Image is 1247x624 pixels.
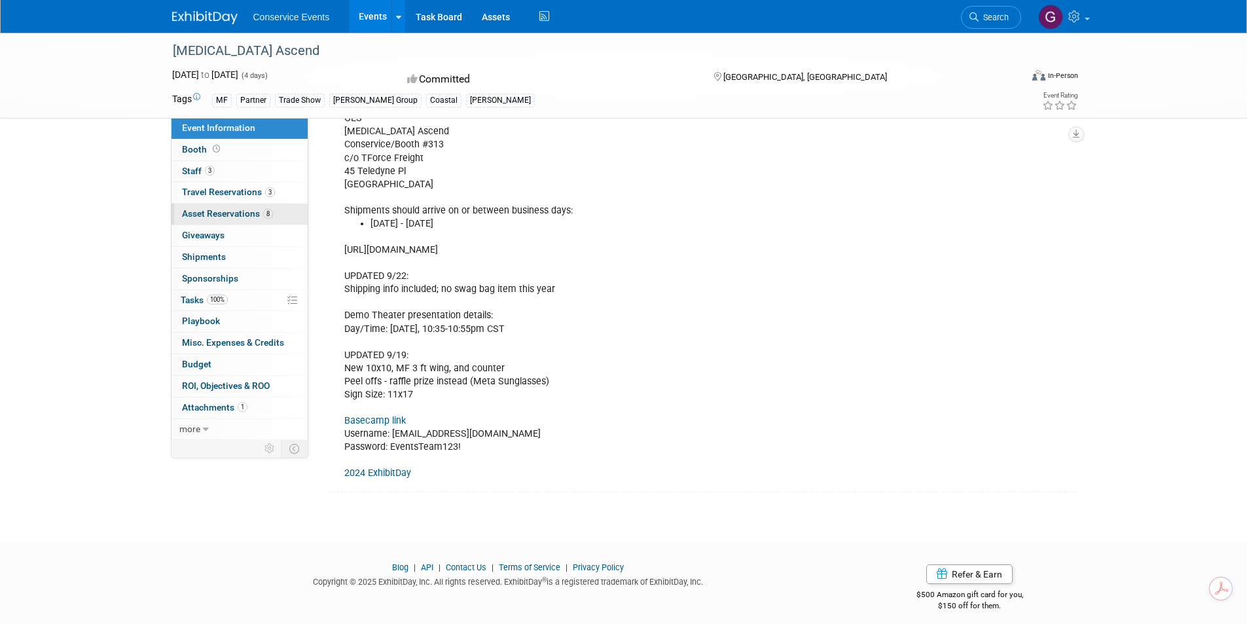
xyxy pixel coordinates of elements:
[182,144,223,155] span: Booth
[172,69,238,80] span: [DATE] [DATE]
[182,402,247,413] span: Attachments
[172,11,238,24] img: ExhibitDay
[182,122,255,133] span: Event Information
[263,209,273,219] span: 8
[426,94,461,107] div: Coastal
[182,208,273,219] span: Asset Reservations
[446,562,486,572] a: Contact Us
[573,562,624,572] a: Privacy Policy
[1047,71,1078,81] div: In-Person
[344,415,406,426] a: Basecamp link
[344,468,411,479] a: 2024 ExhibitDay
[168,39,1002,63] div: [MEDICAL_DATA] Ascend
[210,144,223,154] span: Booth not reserved yet
[944,68,1079,88] div: Event Format
[212,94,232,107] div: MF
[172,333,308,354] a: Misc. Expenses & Credits
[410,562,419,572] span: |
[172,573,845,588] div: Copyright © 2025 ExhibitDay, Inc. All rights reserved. ExhibitDay is a registered trademark of Ex...
[542,576,547,583] sup: ®
[205,166,215,175] span: 3
[236,94,270,107] div: Partner
[172,204,308,225] a: Asset Reservations8
[199,69,211,80] span: to
[172,161,308,182] a: Staff3
[370,217,922,230] li: [DATE] - [DATE]
[182,359,211,369] span: Budget
[172,92,200,107] td: Tags
[979,12,1009,22] span: Search
[172,268,308,289] a: Sponsorships
[182,380,270,391] span: ROI, Objectives & ROO
[259,440,281,457] td: Personalize Event Tab Strip
[172,225,308,246] a: Giveaways
[723,72,887,82] span: [GEOGRAPHIC_DATA], [GEOGRAPHIC_DATA]
[961,6,1021,29] a: Search
[172,419,308,440] a: more
[182,316,220,326] span: Playbook
[172,311,308,332] a: Playbook
[172,247,308,268] a: Shipments
[182,230,225,240] span: Giveaways
[392,562,408,572] a: Blog
[435,562,444,572] span: |
[265,187,275,197] span: 3
[172,376,308,397] a: ROI, Objectives & ROO
[329,94,422,107] div: [PERSON_NAME] Group
[172,118,308,139] a: Event Information
[182,187,275,197] span: Travel Reservations
[421,562,433,572] a: API
[253,12,330,22] span: Conservice Events
[466,94,535,107] div: [PERSON_NAME]
[172,397,308,418] a: Attachments1
[1032,70,1045,81] img: Format-Inperson.png
[499,562,560,572] a: Terms of Service
[275,94,325,107] div: Trade Show
[238,402,247,412] span: 1
[926,564,1013,584] a: Refer & Earn
[403,68,693,91] div: Committed
[181,295,228,305] span: Tasks
[1042,92,1077,99] div: Event Rating
[179,424,200,434] span: more
[240,71,268,80] span: (4 days)
[172,182,308,203] a: Travel Reservations3
[281,440,308,457] td: Toggle Event Tabs
[207,295,228,304] span: 100%
[182,337,284,348] span: Misc. Expenses & Credits
[172,354,308,375] a: Budget
[864,581,1075,611] div: $500 Amazon gift card for you,
[335,92,930,486] div: GES [MEDICAL_DATA] Ascend Conservice/Booth #313 c/o TForce Freight 45 Teledyne Pl [GEOGRAPHIC_DAT...
[182,273,238,284] span: Sponsorships
[1038,5,1063,29] img: Gayle Reese
[182,251,226,262] span: Shipments
[864,600,1075,612] div: $150 off for them.
[182,166,215,176] span: Staff
[172,139,308,160] a: Booth
[172,290,308,311] a: Tasks100%
[488,562,497,572] span: |
[562,562,571,572] span: |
